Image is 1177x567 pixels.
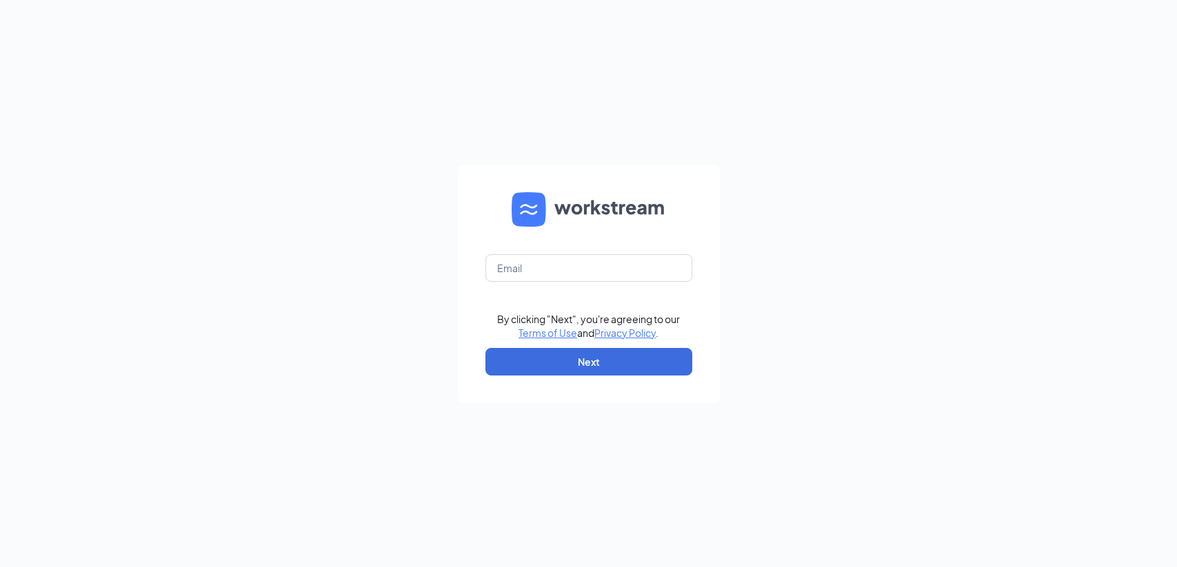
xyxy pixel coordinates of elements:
[519,327,577,339] a: Terms of Use
[485,254,692,282] input: Email
[512,192,666,227] img: WS logo and Workstream text
[497,312,680,340] div: By clicking "Next", you're agreeing to our and .
[594,327,656,339] a: Privacy Policy
[485,348,692,375] button: Next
